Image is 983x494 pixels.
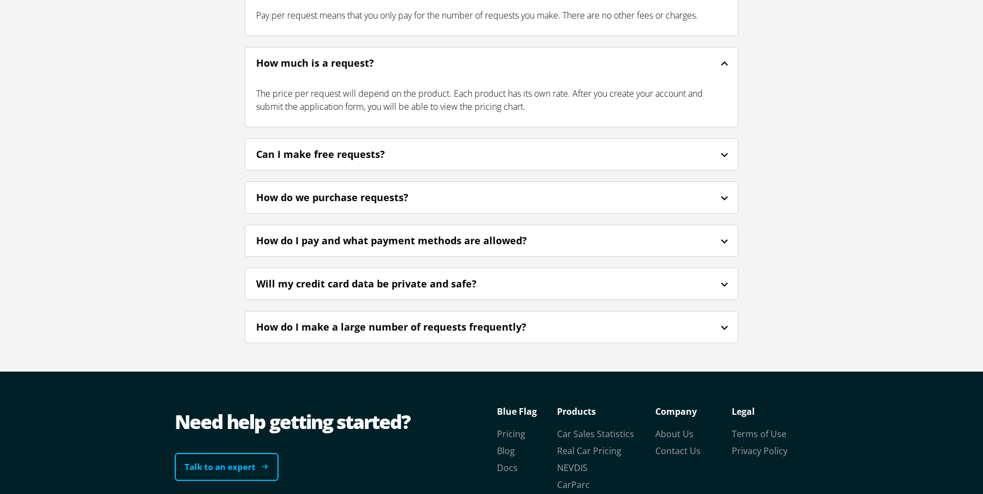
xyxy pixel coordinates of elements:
div: Will my credit card data be private and safe? [245,271,738,297]
a: Car Sales Statistics [557,428,634,440]
div: How do I make a large number of requests frequently? [256,320,556,334]
div: How do I pay and what payment methods are allowed? [256,233,556,248]
div: Can I make free requests? [256,147,414,162]
div: How do we purchase requests? [256,190,438,205]
a: Contact Us [655,445,701,457]
p: Products [557,403,655,420]
p: Blue Flag [497,403,557,420]
a: CarParc [557,479,590,491]
div: How much is a request? [256,56,404,70]
p: Company [655,403,732,420]
a: Real Car Pricing [557,445,621,457]
div: The price per request will depend on the product. Each product has its own rate. After you create... [245,76,738,124]
div: How do I make a large number of requests frequently? [245,314,738,340]
a: Privacy Policy [732,445,787,457]
a: Docs [497,462,518,474]
div: How do I pay and what payment methods are allowed? [245,228,738,254]
a: Blog [497,445,515,457]
div: Need help getting started? [175,408,491,436]
div: Can I make free requests? [245,142,738,167]
a: Talk to an expert [175,453,279,481]
div: Will my credit card data be private and safe? [256,277,506,291]
a: Pricing [497,428,525,440]
a: About Us [655,428,694,440]
p: Legal [732,403,808,420]
div: How much is a request? [245,50,738,76]
div: How do we purchase requests? [245,185,738,210]
a: Terms of Use [732,428,786,440]
a: NEVDIS [557,462,588,474]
